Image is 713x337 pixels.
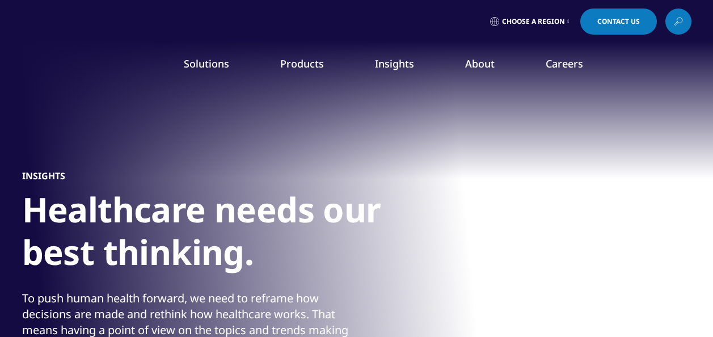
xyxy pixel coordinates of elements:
[546,57,583,70] a: Careers
[22,170,65,182] h5: Insights
[502,17,565,26] span: Choose a Region
[117,40,691,93] nav: Primary
[580,9,657,35] a: Contact Us
[375,57,414,70] a: Insights
[465,57,495,70] a: About
[597,18,640,25] span: Contact Us
[184,57,229,70] a: Solutions
[280,57,324,70] a: Products
[22,188,448,280] h1: Healthcare needs our best thinking.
